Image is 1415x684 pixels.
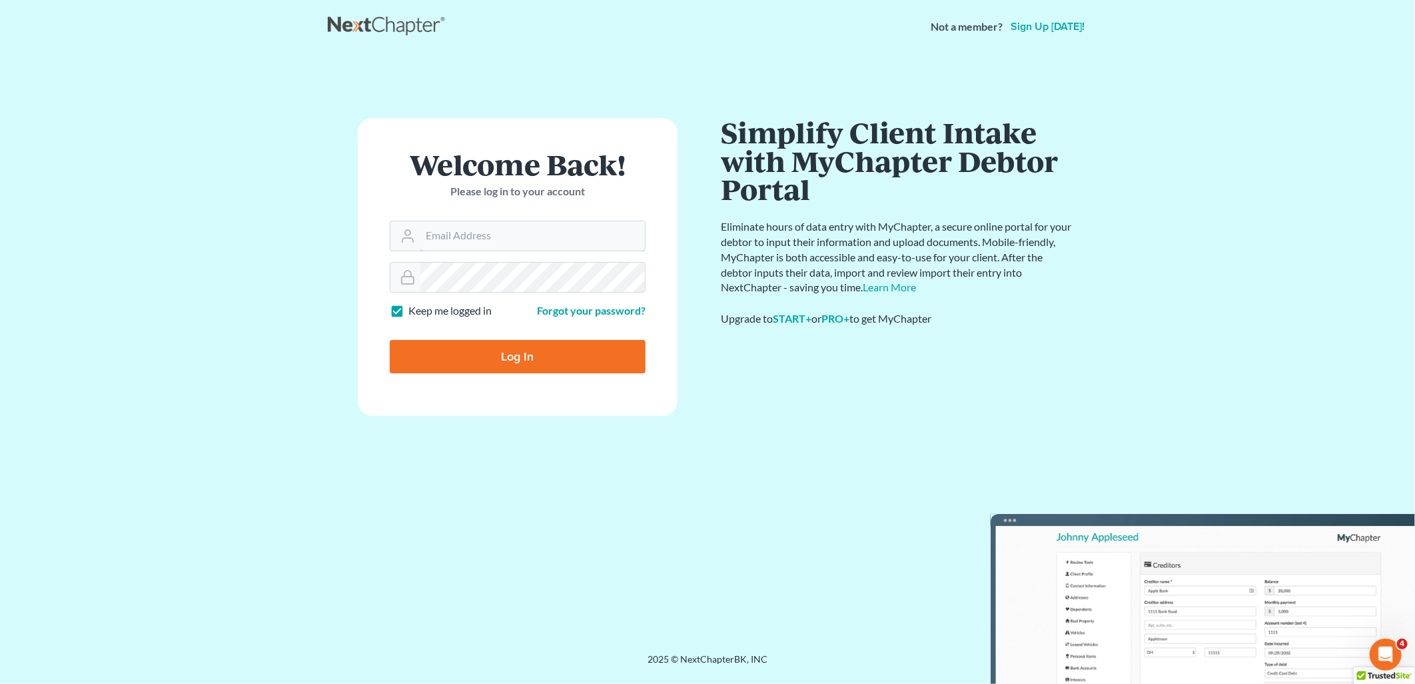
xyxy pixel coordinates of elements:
[390,150,646,179] h1: Welcome Back!
[537,304,646,317] a: Forgot your password?
[721,311,1074,327] div: Upgrade to or to get MyChapter
[1397,639,1408,649] span: 4
[931,19,1003,35] strong: Not a member?
[390,184,646,199] p: Please log in to your account
[420,221,645,251] input: Email Address
[863,281,916,293] a: Learn More
[328,653,1087,677] div: 2025 © NextChapterBK, INC
[1008,21,1087,32] a: Sign up [DATE]!
[821,312,849,325] a: PRO+
[721,118,1074,203] h1: Simplify Client Intake with MyChapter Debtor Portal
[721,219,1074,295] p: Eliminate hours of data entry with MyChapter, a secure online portal for your debtor to input the...
[1370,639,1402,671] iframe: Intercom live chat
[773,312,811,325] a: START+
[408,303,492,319] label: Keep me logged in
[390,340,646,373] input: Log In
